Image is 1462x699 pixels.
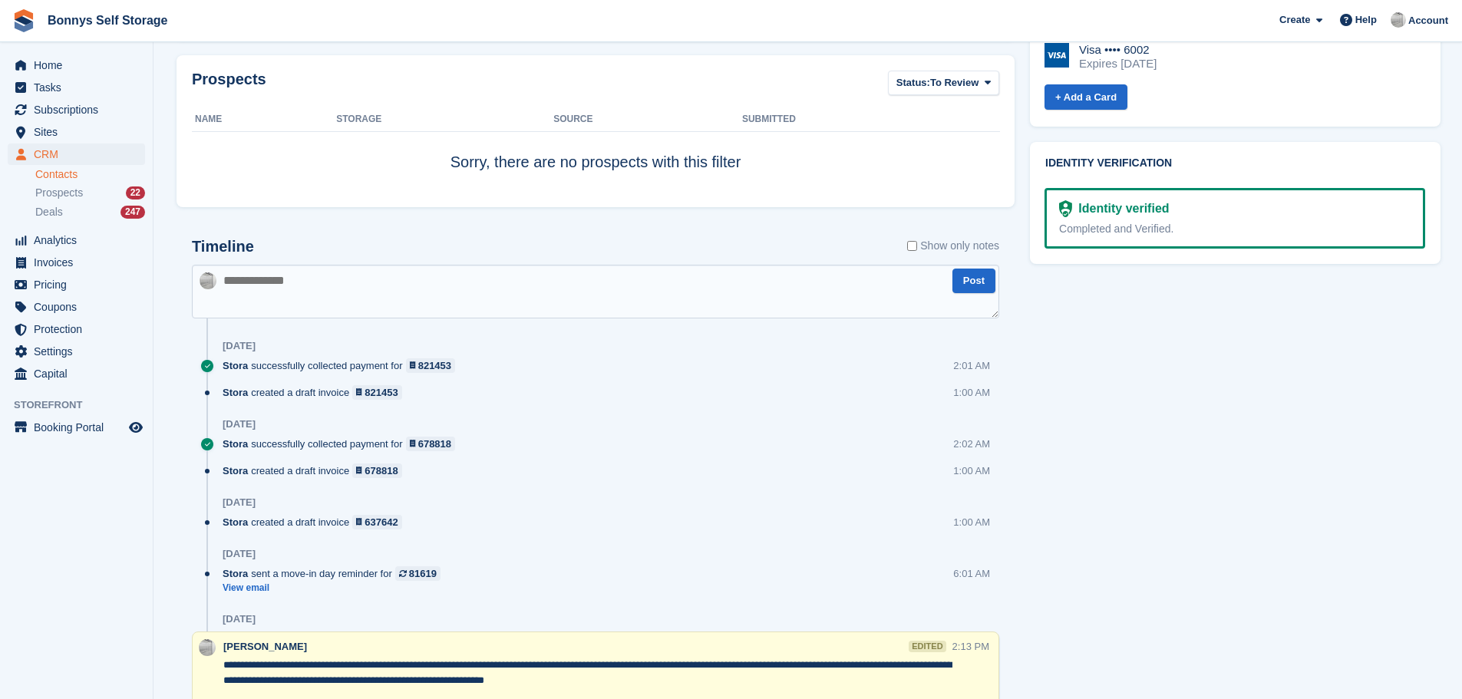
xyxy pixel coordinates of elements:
a: 678818 [352,463,402,478]
span: Coupons [34,296,126,318]
span: Stora [223,463,248,478]
img: stora-icon-8386f47178a22dfd0bd8f6a31ec36ba5ce8667c1dd55bd0f319d3a0aa187defe.svg [12,9,35,32]
div: sent a move-in day reminder for [223,566,448,581]
a: 637642 [352,515,402,529]
a: Bonnys Self Storage [41,8,173,33]
a: menu [8,363,145,384]
a: menu [8,54,145,76]
div: Identity verified [1072,199,1169,218]
span: Create [1279,12,1310,28]
a: Preview store [127,418,145,437]
div: 1:00 AM [953,515,990,529]
a: menu [8,121,145,143]
a: 821453 [352,385,402,400]
th: Storage [336,107,553,132]
a: 81619 [395,566,441,581]
div: created a draft invoice [223,463,410,478]
span: Stora [223,566,248,581]
img: James Bonny [200,272,216,289]
a: Deals 247 [35,204,145,220]
div: Expires [DATE] [1079,57,1157,71]
span: Protection [34,318,126,340]
div: [DATE] [223,548,256,560]
span: [PERSON_NAME] [223,641,307,652]
span: Invoices [34,252,126,273]
div: Completed and Verified. [1059,221,1411,237]
a: menu [8,229,145,251]
img: James Bonny [1391,12,1406,28]
a: + Add a Card [1045,84,1127,110]
input: Show only notes [907,238,917,254]
div: 247 [120,206,145,219]
span: Account [1408,13,1448,28]
span: Capital [34,363,126,384]
label: Show only notes [907,238,999,254]
a: Contacts [35,167,145,182]
div: [DATE] [223,340,256,352]
th: Source [553,107,742,132]
span: Prospects [35,186,83,200]
a: 821453 [406,358,456,373]
button: Post [952,269,995,294]
span: Status: [896,75,930,91]
div: 1:00 AM [953,385,990,400]
div: [DATE] [223,613,256,625]
div: 2:13 PM [952,639,989,654]
a: Prospects 22 [35,185,145,201]
img: James Bonny [199,639,216,656]
span: Home [34,54,126,76]
div: 2:01 AM [953,358,990,373]
div: 81619 [409,566,437,581]
span: Booking Portal [34,417,126,438]
div: 1:00 AM [953,463,990,478]
div: 678818 [418,437,451,451]
span: Stora [223,437,248,451]
span: Analytics [34,229,126,251]
a: menu [8,143,145,165]
div: successfully collected payment for [223,358,463,373]
a: menu [8,417,145,438]
span: Deals [35,205,63,219]
div: edited [909,641,946,652]
th: Submitted [742,107,999,132]
div: 2:02 AM [953,437,990,451]
span: Sites [34,121,126,143]
span: Stora [223,385,248,400]
span: Sorry, there are no prospects with this filter [450,153,741,170]
div: 637642 [365,515,398,529]
div: [DATE] [223,418,256,430]
span: To Review [930,75,979,91]
div: 821453 [418,358,451,373]
span: CRM [34,143,126,165]
div: 6:01 AM [953,566,990,581]
span: Help [1355,12,1377,28]
h2: Identity verification [1045,157,1425,170]
a: menu [8,99,145,120]
div: created a draft invoice [223,385,410,400]
a: 678818 [406,437,456,451]
h2: Prospects [192,71,266,99]
a: menu [8,341,145,362]
a: menu [8,274,145,295]
a: View email [223,582,448,595]
button: Status: To Review [888,71,999,96]
a: menu [8,77,145,98]
div: Visa •••• 6002 [1079,43,1157,57]
div: created a draft invoice [223,515,410,529]
span: Subscriptions [34,99,126,120]
a: menu [8,252,145,273]
span: Storefront [14,397,153,413]
div: 821453 [365,385,398,400]
img: Visa Logo [1045,43,1069,68]
a: menu [8,296,145,318]
span: Settings [34,341,126,362]
a: menu [8,318,145,340]
div: [DATE] [223,496,256,509]
div: 22 [126,186,145,199]
span: Tasks [34,77,126,98]
span: Stora [223,358,248,373]
span: Stora [223,515,248,529]
div: 678818 [365,463,398,478]
img: Identity Verification Ready [1059,200,1072,217]
span: Pricing [34,274,126,295]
